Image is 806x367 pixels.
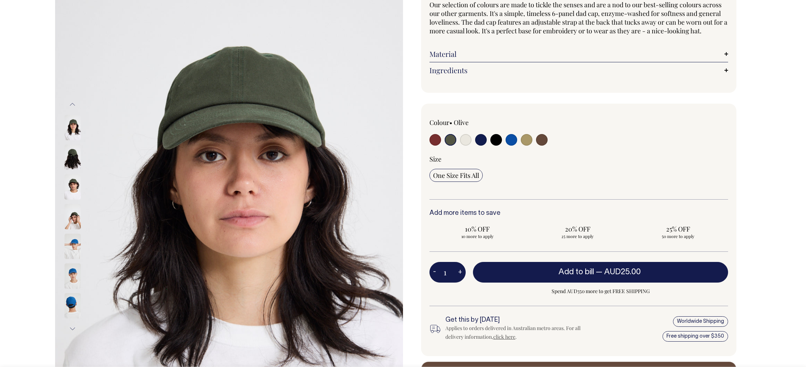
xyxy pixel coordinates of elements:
a: Ingredients [429,66,728,75]
span: 20% OFF [533,225,622,233]
img: olive [65,145,81,170]
img: olive [65,115,81,140]
button: + [454,265,466,280]
h6: Add more items to save [429,210,728,217]
span: — [596,268,643,276]
a: Material [429,50,728,58]
img: worker-blue [65,293,81,318]
input: One Size Fits All [429,169,483,182]
h6: Get this by [DATE] [445,317,593,324]
img: olive [65,204,81,229]
div: Colour [429,118,549,127]
input: 25% OFF 50 more to apply [630,222,726,241]
label: Olive [454,118,469,127]
img: worker-blue [65,234,81,259]
span: • [449,118,452,127]
span: 10 more to apply [433,233,522,239]
span: 10% OFF [433,225,522,233]
button: Next [67,321,78,337]
span: Add to bill [558,268,594,276]
a: click here [493,333,515,340]
span: 25 more to apply [533,233,622,239]
span: One Size Fits All [433,171,479,180]
span: Spend AUD350 more to get FREE SHIPPING [473,287,728,296]
button: Add to bill —AUD25.00 [473,262,728,282]
div: Applies to orders delivered in Australian metro areas. For all delivery information, . [445,324,593,341]
img: olive [65,174,81,200]
input: 10% OFF 10 more to apply [429,222,525,241]
div: Size [429,155,728,163]
span: 50 more to apply [633,233,722,239]
input: 20% OFF 25 more to apply [530,222,626,241]
img: worker-blue [65,263,81,289]
span: AUD25.00 [604,268,641,276]
button: - [429,265,440,280]
span: 25% OFF [633,225,722,233]
button: Previous [67,96,78,113]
